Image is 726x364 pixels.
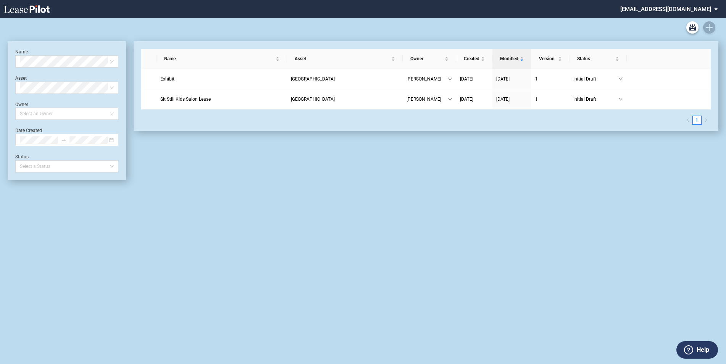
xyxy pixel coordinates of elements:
span: down [618,77,623,81]
a: Archive [686,21,699,34]
span: Initial Draft [573,75,618,83]
li: Next Page [702,116,711,125]
span: Created [464,55,479,63]
span: Name [164,55,274,63]
span: right [704,118,708,122]
span: [DATE] [496,97,510,102]
th: Created [456,49,492,69]
th: Status [570,49,627,69]
th: Version [531,49,570,69]
th: Owner [403,49,456,69]
span: Exhibit [160,76,174,82]
span: Version [539,55,557,63]
li: 1 [692,116,702,125]
span: [PERSON_NAME] [407,75,448,83]
a: [DATE] [496,75,528,83]
span: Sit Still Kids Salon Lease [160,97,211,102]
button: left [683,116,692,125]
li: Previous Page [683,116,692,125]
a: [DATE] [496,95,528,103]
span: 1 [535,76,538,82]
span: down [448,97,452,101]
span: left [686,118,690,122]
a: Sit Still Kids Salon Lease [160,95,283,103]
a: [DATE] [460,75,489,83]
label: Owner [15,102,28,107]
span: Status [577,55,614,63]
button: right [702,116,711,125]
span: to [61,137,66,143]
label: Asset [15,76,27,81]
label: Status [15,154,29,159]
a: [GEOGRAPHIC_DATA] [291,75,399,83]
label: Help [697,345,709,355]
a: Exhibit [160,75,283,83]
button: Help [676,341,718,359]
a: [GEOGRAPHIC_DATA] [291,95,399,103]
th: Name [156,49,287,69]
span: Initial Draft [573,95,618,103]
span: Linden Square [291,97,335,102]
a: [DATE] [460,95,489,103]
span: Andorra [291,76,335,82]
label: Name [15,49,28,55]
span: [DATE] [460,97,473,102]
span: Owner [410,55,443,63]
span: [DATE] [460,76,473,82]
span: Modified [500,55,518,63]
label: Date Created [15,128,42,133]
a: 1 [535,95,566,103]
span: swap-right [61,137,66,143]
th: Modified [492,49,531,69]
th: Asset [287,49,403,69]
span: 1 [535,97,538,102]
span: down [618,97,623,101]
a: 1 [535,75,566,83]
span: Asset [295,55,390,63]
a: 1 [693,116,701,124]
span: down [448,77,452,81]
span: [PERSON_NAME] [407,95,448,103]
span: [DATE] [496,76,510,82]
